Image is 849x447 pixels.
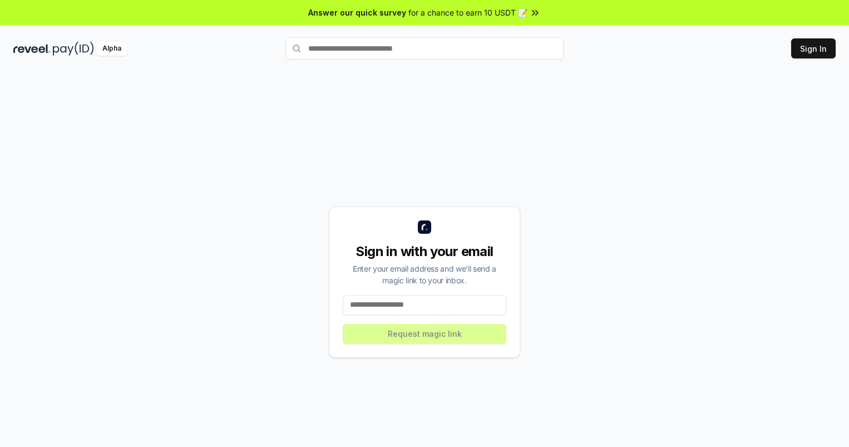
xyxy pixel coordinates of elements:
img: reveel_dark [13,42,51,56]
button: Sign In [791,38,836,58]
img: pay_id [53,42,94,56]
div: Alpha [96,42,127,56]
div: Sign in with your email [343,243,506,261]
div: Enter your email address and we’ll send a magic link to your inbox. [343,263,506,286]
span: for a chance to earn 10 USDT 📝 [408,7,527,18]
span: Answer our quick survey [308,7,406,18]
img: logo_small [418,220,431,234]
